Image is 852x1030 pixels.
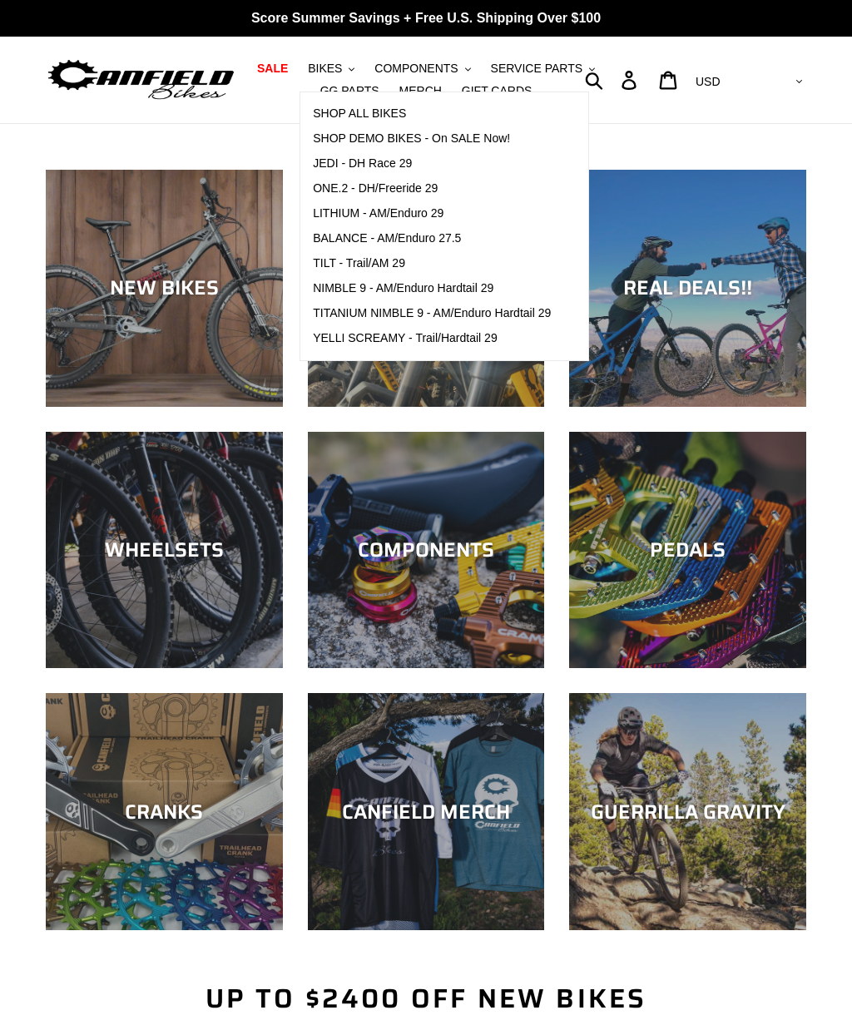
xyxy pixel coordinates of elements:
[257,62,288,76] span: SALE
[569,538,806,562] div: PEDALS
[313,281,493,295] span: NIMBLE 9 - AM/Enduro Hardtail 29
[313,231,461,245] span: BALANCE - AM/Enduro 27.5
[313,156,412,171] span: JEDI - DH Race 29
[313,131,510,146] span: SHOP DEMO BIKES - On SALE Now!
[300,57,363,80] button: BIKES
[312,80,388,102] a: GG PARTS
[300,301,563,326] a: TITANIUM NIMBLE 9 - AM/Enduro Hardtail 29
[320,84,379,98] span: GG PARTS
[300,126,563,151] a: SHOP DEMO BIKES - On SALE Now!
[399,84,442,98] span: MERCH
[46,538,283,562] div: WHEELSETS
[313,306,551,320] span: TITANIUM NIMBLE 9 - AM/Enduro Hardtail 29
[462,84,532,98] span: GIFT CARDS
[569,276,806,300] div: REAL DEALS!!
[300,251,563,276] a: TILT - Trail/AM 29
[46,800,283,824] div: CRANKS
[300,326,563,351] a: YELLI SCREAMY - Trail/Hardtail 29
[483,57,603,80] button: SERVICE PARTS
[313,256,405,270] span: TILT - Trail/AM 29
[249,57,296,80] a: SALE
[46,276,283,300] div: NEW BIKES
[46,170,283,407] a: NEW BIKES
[300,276,563,301] a: NIMBLE 9 - AM/Enduro Hardtail 29
[46,693,283,930] a: CRANKS
[569,170,806,407] a: REAL DEALS!!
[308,62,342,76] span: BIKES
[453,80,541,102] a: GIFT CARDS
[313,206,443,220] span: LITHIUM - AM/Enduro 29
[308,800,545,824] div: CANFIELD MERCH
[46,983,806,1014] h2: Up to $2400 Off New Bikes
[313,331,498,345] span: YELLI SCREAMY - Trail/Hardtail 29
[569,693,806,930] a: GUERRILLA GRAVITY
[300,151,563,176] a: JEDI - DH Race 29
[300,102,563,126] a: SHOP ALL BIKES
[569,432,806,669] a: PEDALS
[300,226,563,251] a: BALANCE - AM/Enduro 27.5
[46,432,283,669] a: WHEELSETS
[313,106,406,121] span: SHOP ALL BIKES
[300,176,563,201] a: ONE.2 - DH/Freeride 29
[374,62,458,76] span: COMPONENTS
[308,693,545,930] a: CANFIELD MERCH
[46,56,236,103] img: Canfield Bikes
[391,80,450,102] a: MERCH
[491,62,582,76] span: SERVICE PARTS
[313,181,438,196] span: ONE.2 - DH/Freeride 29
[300,201,563,226] a: LITHIUM - AM/Enduro 29
[569,800,806,824] div: GUERRILLA GRAVITY
[366,57,478,80] button: COMPONENTS
[308,432,545,669] a: COMPONENTS
[308,538,545,562] div: COMPONENTS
